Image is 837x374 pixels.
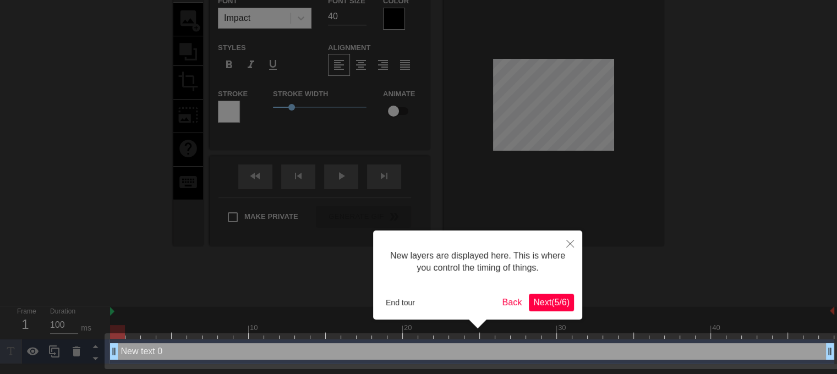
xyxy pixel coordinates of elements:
button: Next [529,294,574,311]
div: New layers are displayed here. This is where you control the timing of things. [381,239,574,285]
button: Close [558,230,582,256]
button: End tour [381,294,419,311]
button: Back [498,294,527,311]
span: Next ( 5 / 6 ) [533,298,570,307]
